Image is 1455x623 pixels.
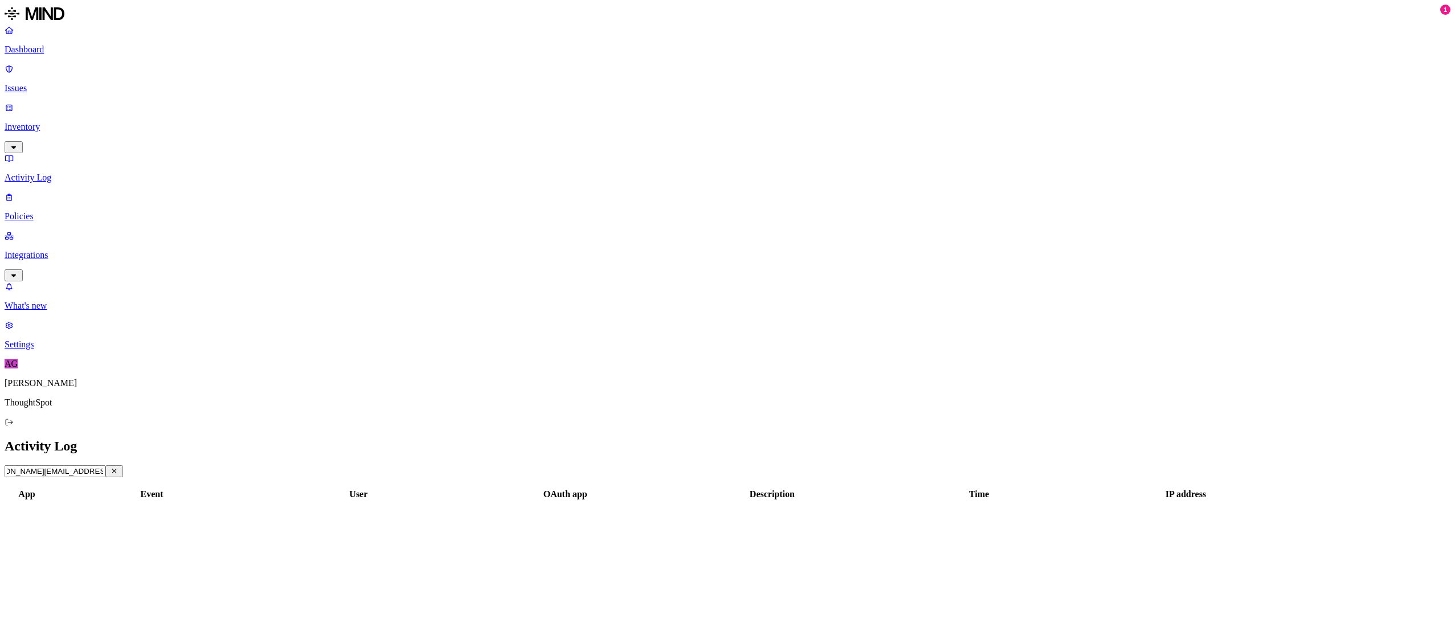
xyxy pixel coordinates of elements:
div: IP address [1084,489,1288,499]
div: User [256,489,461,499]
p: Integrations [5,250,1450,260]
div: Description [670,489,874,499]
div: App [6,489,47,499]
p: Policies [5,211,1450,222]
img: MIND [5,5,64,23]
p: Issues [5,83,1450,93]
p: Dashboard [5,44,1450,55]
p: Activity Log [5,173,1450,183]
a: Dashboard [5,25,1450,55]
a: Issues [5,64,1450,93]
div: 1 [1440,5,1450,15]
a: Activity Log [5,153,1450,183]
p: ThoughtSpot [5,397,1450,408]
input: Search [5,465,105,477]
a: Settings [5,320,1450,350]
h2: Activity Log [5,438,1450,454]
span: AG [5,359,18,368]
a: Policies [5,192,1450,222]
a: MIND [5,5,1450,25]
a: Integrations [5,231,1450,280]
p: Inventory [5,122,1450,132]
div: OAuth app [463,489,668,499]
p: What's new [5,301,1450,311]
a: What's new [5,281,1450,311]
a: Inventory [5,103,1450,151]
div: Time [877,489,1081,499]
div: Event [50,489,254,499]
p: Settings [5,339,1450,350]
